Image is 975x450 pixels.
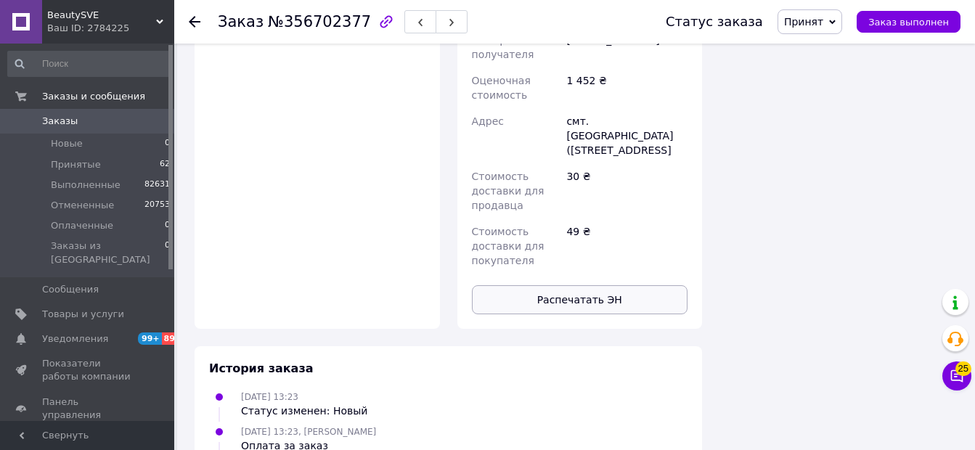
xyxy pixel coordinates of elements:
[942,361,971,390] button: Чат с покупателем25
[42,308,124,321] span: Товары и услуги
[42,283,99,296] span: Сообщения
[218,13,264,30] span: Заказ
[472,75,531,101] span: Оценочная стоимость
[165,240,170,266] span: 0
[51,158,101,171] span: Принятые
[42,115,78,128] span: Заказы
[857,11,960,33] button: Заказ выполнен
[144,179,170,192] span: 82631
[666,15,763,29] div: Статус заказа
[144,199,170,212] span: 20753
[955,358,971,372] span: 25
[241,427,376,437] span: [DATE] 13:23, [PERSON_NAME]
[42,357,134,383] span: Показатели работы компании
[563,108,690,163] div: смт. [GEOGRAPHIC_DATA] ([STREET_ADDRESS]
[868,17,949,28] span: Заказ выполнен
[209,361,314,375] span: История заказа
[563,218,690,274] div: 49 ₴
[472,115,504,127] span: Адрес
[472,226,544,266] span: Стоимость доставки для покупателя
[241,392,298,402] span: [DATE] 13:23
[563,163,690,218] div: 30 ₴
[42,90,145,103] span: Заказы и сообщения
[51,179,121,192] span: Выполненные
[241,404,367,418] div: Статус изменен: Новый
[563,67,690,108] div: 1 452 ₴
[42,396,134,422] span: Панель управления
[138,332,162,345] span: 99+
[51,219,113,232] span: Оплаченные
[51,137,83,150] span: Новые
[563,27,690,67] div: [PHONE_NUMBER]
[51,199,114,212] span: Отмененные
[784,16,823,28] span: Принят
[165,219,170,232] span: 0
[268,13,371,30] span: №356702377
[160,158,170,171] span: 62
[165,137,170,150] span: 0
[42,332,108,345] span: Уведомления
[7,51,171,77] input: Поиск
[189,15,200,29] div: Вернуться назад
[472,171,544,211] span: Стоимость доставки для продавца
[162,332,179,345] span: 89
[47,9,156,22] span: BeautySVE
[51,240,165,266] span: Заказы из [GEOGRAPHIC_DATA]
[472,285,688,314] button: Распечатать ЭН
[47,22,174,35] div: Ваш ID: 2784225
